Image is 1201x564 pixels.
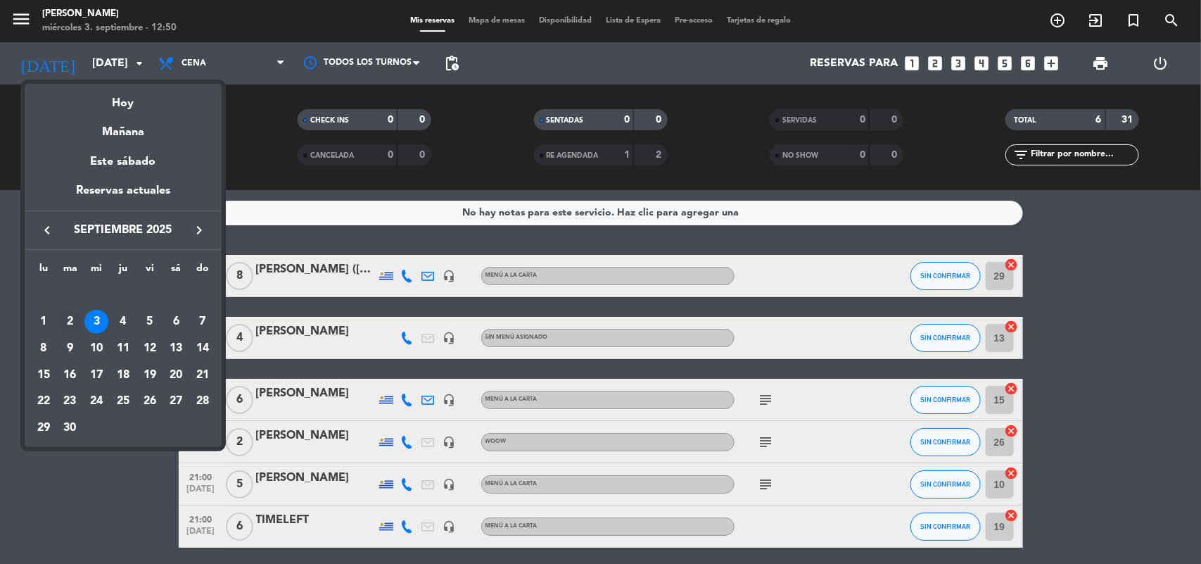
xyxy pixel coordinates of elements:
[189,389,216,415] td: 28 de septiembre de 2025
[111,363,135,387] div: 18
[57,415,84,441] td: 30 de septiembre de 2025
[30,415,57,441] td: 29 de septiembre de 2025
[111,310,135,334] div: 4
[111,337,135,361] div: 11
[30,389,57,415] td: 22 de septiembre de 2025
[30,308,57,335] td: 1 de septiembre de 2025
[58,337,82,361] div: 9
[83,362,110,389] td: 17 de septiembre de 2025
[32,416,56,440] div: 29
[186,221,212,239] button: keyboard_arrow_right
[138,310,162,334] div: 5
[191,222,208,239] i: keyboard_arrow_right
[30,282,216,309] td: SEP.
[58,310,82,334] div: 2
[32,363,56,387] div: 15
[32,389,56,413] div: 22
[39,222,56,239] i: keyboard_arrow_left
[60,221,186,239] span: septiembre 2025
[57,362,84,389] td: 16 de septiembre de 2025
[25,113,222,142] div: Mañana
[138,337,162,361] div: 12
[189,261,216,282] th: domingo
[83,335,110,362] td: 10 de septiembre de 2025
[163,308,190,335] td: 6 de septiembre de 2025
[163,261,190,282] th: sábado
[25,142,222,182] div: Este sábado
[34,221,60,239] button: keyboard_arrow_left
[32,310,56,334] div: 1
[164,310,188,334] div: 6
[136,389,163,415] td: 26 de septiembre de 2025
[163,389,190,415] td: 27 de septiembre de 2025
[136,362,163,389] td: 19 de septiembre de 2025
[189,335,216,362] td: 14 de septiembre de 2025
[110,261,136,282] th: jueves
[191,363,215,387] div: 21
[189,308,216,335] td: 7 de septiembre de 2025
[163,362,190,389] td: 20 de septiembre de 2025
[191,389,215,413] div: 28
[138,389,162,413] div: 26
[136,335,163,362] td: 12 de septiembre de 2025
[110,389,136,415] td: 25 de septiembre de 2025
[58,389,82,413] div: 23
[191,337,215,361] div: 14
[110,362,136,389] td: 18 de septiembre de 2025
[84,363,108,387] div: 17
[57,389,84,415] td: 23 de septiembre de 2025
[84,389,108,413] div: 24
[30,335,57,362] td: 8 de septiembre de 2025
[57,261,84,282] th: martes
[136,261,163,282] th: viernes
[164,363,188,387] div: 20
[57,335,84,362] td: 9 de septiembre de 2025
[84,337,108,361] div: 10
[110,335,136,362] td: 11 de septiembre de 2025
[110,308,136,335] td: 4 de septiembre de 2025
[84,310,108,334] div: 3
[83,389,110,415] td: 24 de septiembre de 2025
[164,389,188,413] div: 27
[191,310,215,334] div: 7
[58,416,82,440] div: 30
[58,363,82,387] div: 16
[83,308,110,335] td: 3 de septiembre de 2025
[32,337,56,361] div: 8
[57,308,84,335] td: 2 de septiembre de 2025
[30,362,57,389] td: 15 de septiembre de 2025
[25,182,222,211] div: Reservas actuales
[136,308,163,335] td: 5 de septiembre de 2025
[164,337,188,361] div: 13
[189,362,216,389] td: 21 de septiembre de 2025
[83,261,110,282] th: miércoles
[25,84,222,113] div: Hoy
[163,335,190,362] td: 13 de septiembre de 2025
[138,363,162,387] div: 19
[111,389,135,413] div: 25
[30,261,57,282] th: lunes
